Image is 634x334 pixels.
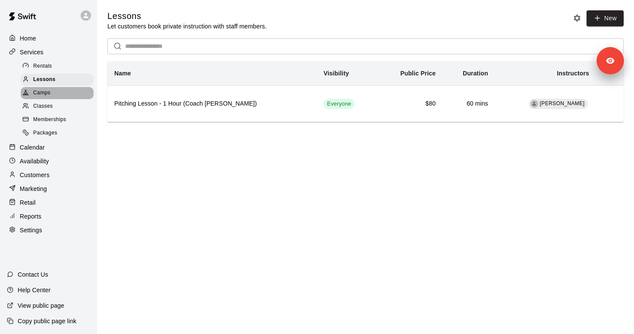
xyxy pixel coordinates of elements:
[20,34,36,43] p: Home
[21,87,97,100] a: Camps
[21,100,94,112] div: Classes
[21,127,97,140] a: Packages
[7,32,90,45] a: Home
[7,182,90,195] a: Marketing
[114,70,131,77] b: Name
[571,12,584,25] button: Lesson settings
[20,143,45,152] p: Calendar
[107,10,267,22] h5: Lessons
[323,99,355,109] div: This service is visible to all of your customers
[33,75,56,84] span: Lessons
[20,212,41,221] p: Reports
[540,100,585,106] span: [PERSON_NAME]
[323,100,355,108] span: Everyone
[384,99,436,109] h6: $80
[20,198,36,207] p: Retail
[7,210,90,223] a: Reports
[587,10,624,26] button: New
[584,14,624,21] a: New
[7,155,90,168] a: Availability
[33,102,53,111] span: Classes
[33,115,66,124] span: Memberships
[21,127,94,139] div: Packages
[20,171,50,179] p: Customers
[7,224,90,237] a: Settings
[18,270,48,279] p: Contact Us
[21,60,94,72] div: Rentals
[557,70,589,77] b: Instructors
[20,184,47,193] p: Marketing
[21,100,97,113] a: Classes
[7,169,90,181] a: Customers
[323,70,349,77] b: Visibility
[449,99,488,109] h6: 60 mins
[18,286,50,294] p: Help Center
[21,113,97,127] a: Memberships
[530,100,538,108] div: Don Edgar
[21,73,97,86] a: Lessons
[114,99,310,109] h6: Pitching Lesson - 1 Hour (Coach [PERSON_NAME])
[18,317,76,325] p: Copy public page link
[20,226,42,234] p: Settings
[33,129,57,137] span: Packages
[21,59,97,73] a: Rentals
[107,22,267,31] p: Let customers book private instruction with staff members.
[21,114,94,126] div: Memberships
[400,70,436,77] b: Public Price
[18,301,64,310] p: View public page
[21,87,94,99] div: Camps
[7,141,90,154] a: Calendar
[7,196,90,209] a: Retail
[463,70,488,77] b: Duration
[21,74,94,86] div: Lessons
[33,62,52,71] span: Rentals
[7,46,90,59] a: Services
[20,157,49,165] p: Availability
[20,48,44,56] p: Services
[33,89,50,97] span: Camps
[107,61,624,122] table: simple table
